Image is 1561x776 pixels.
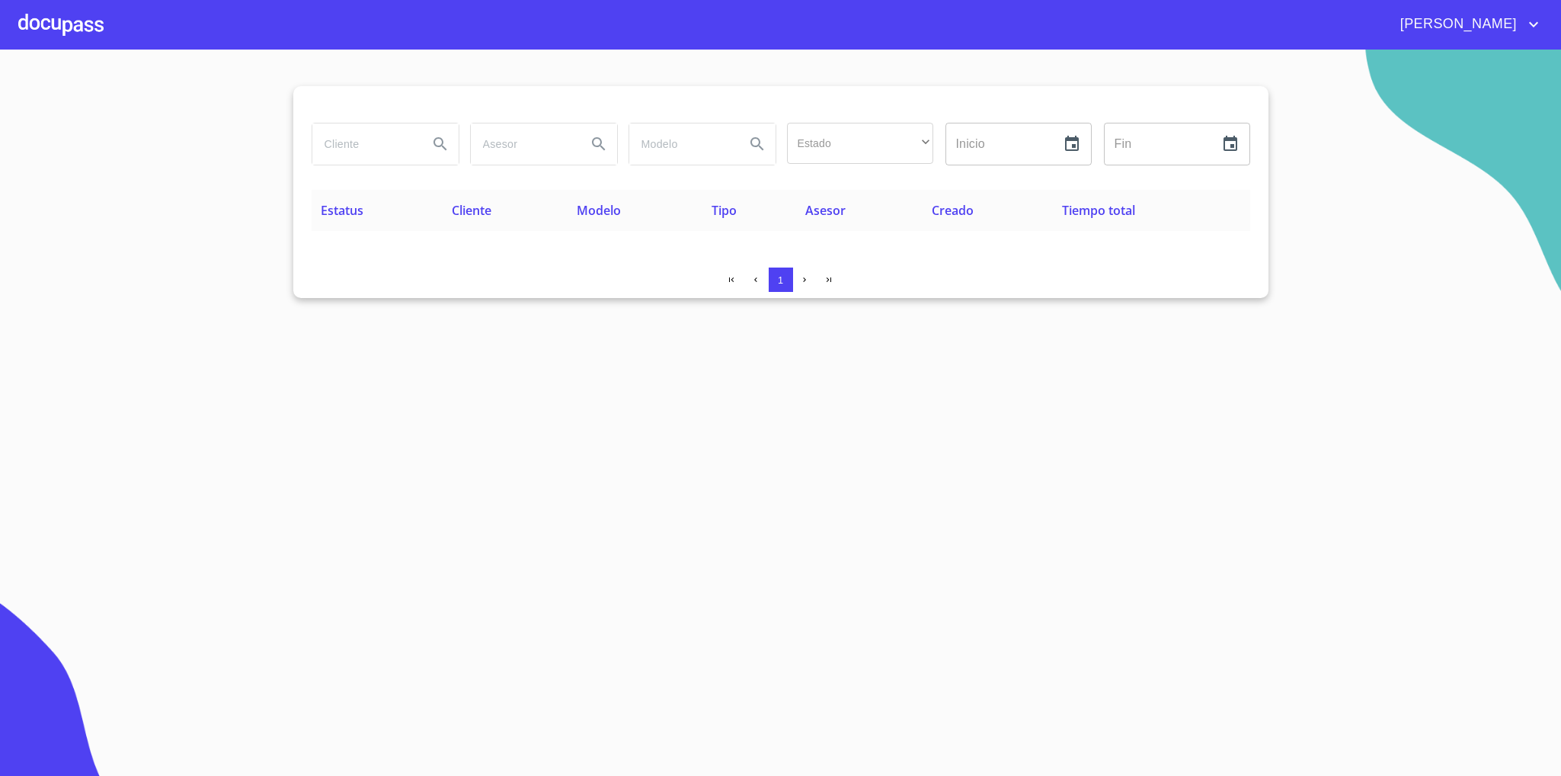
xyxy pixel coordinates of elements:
div: ​ [787,123,933,164]
span: Tiempo total [1062,202,1135,219]
button: Search [739,126,776,162]
span: Tipo [712,202,737,219]
span: Cliente [452,202,491,219]
button: Search [422,126,459,162]
span: Estatus [321,202,363,219]
input: search [471,123,574,165]
span: Modelo [577,202,621,219]
span: 1 [778,274,783,286]
button: Search [581,126,617,162]
button: 1 [769,268,793,292]
span: Asesor [805,202,846,219]
span: [PERSON_NAME] [1389,12,1524,37]
input: search [629,123,733,165]
input: search [312,123,416,165]
span: Creado [932,202,974,219]
button: account of current user [1389,12,1543,37]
